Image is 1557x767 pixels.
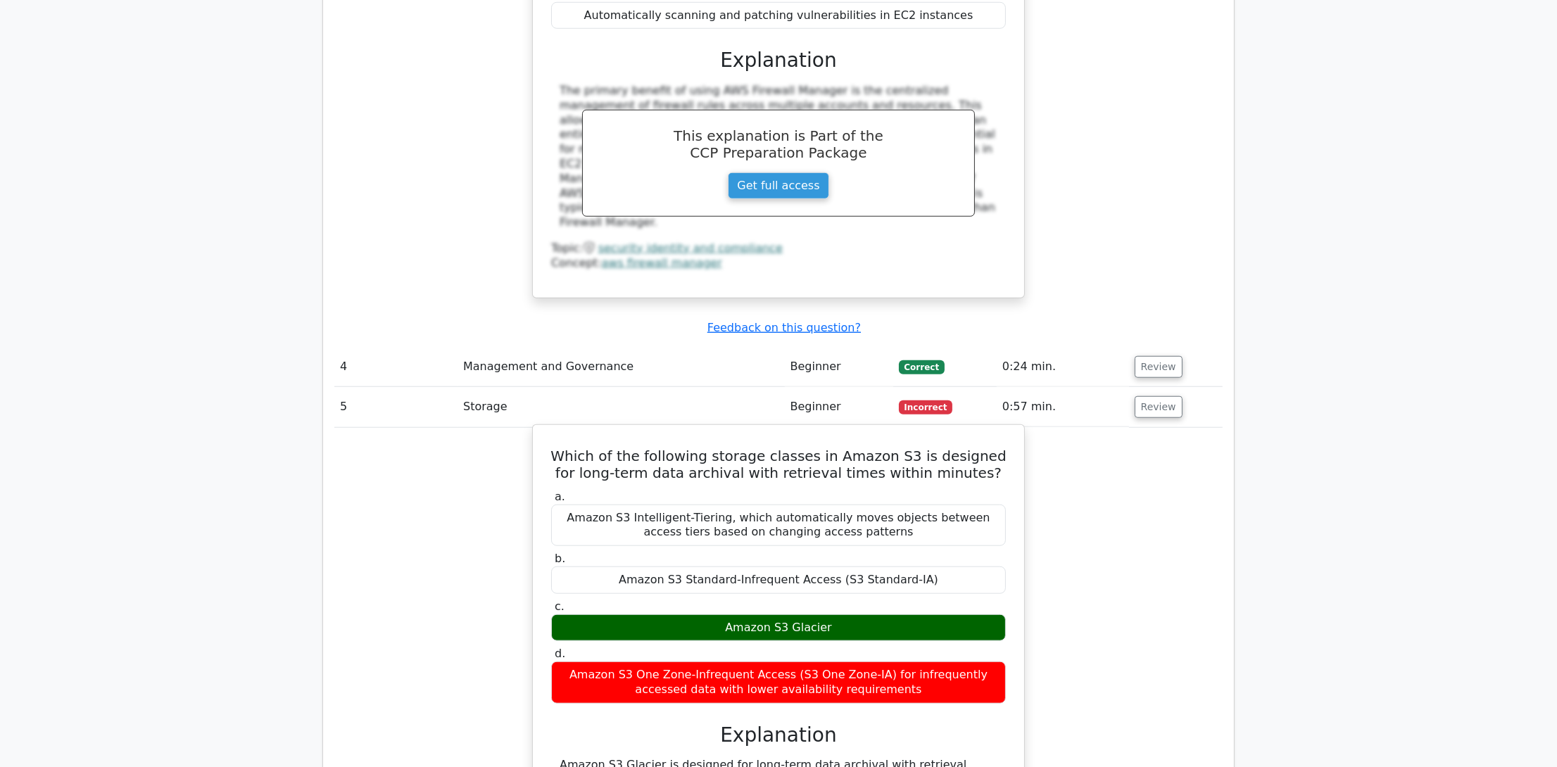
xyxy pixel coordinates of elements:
[1135,396,1183,418] button: Review
[598,241,783,255] a: security identity and compliance
[560,723,997,747] h3: Explanation
[555,552,565,565] span: b.
[458,347,785,387] td: Management and Governance
[997,387,1129,427] td: 0:57 min.
[550,448,1007,481] h5: Which of the following storage classes in Amazon S3 is designed for long-term data archival with ...
[560,84,997,230] div: The primary benefit of using AWS Firewall Manager is the centralized management of firewall rules...
[785,347,893,387] td: Beginner
[728,172,828,199] a: Get full access
[555,600,565,613] span: c.
[334,347,458,387] td: 4
[551,2,1006,30] div: Automatically scanning and patching vulnerabilities in EC2 instances
[551,505,1006,547] div: Amazon S3 Intelligent-Tiering, which automatically moves objects between access tiers based on ch...
[899,400,953,414] span: Incorrect
[551,256,1006,271] div: Concept:
[334,387,458,427] td: 5
[899,360,945,374] span: Correct
[458,387,785,427] td: Storage
[785,387,893,427] td: Beginner
[551,661,1006,704] div: Amazon S3 One Zone-Infrequent Access (S3 One Zone-IA) for infrequently accessed data with lower a...
[560,49,997,72] h3: Explanation
[551,614,1006,642] div: Amazon S3 Glacier
[602,256,722,270] a: aws firewall manager
[1135,356,1183,378] button: Review
[997,347,1129,387] td: 0:24 min.
[707,321,861,334] a: Feedback on this question?
[555,647,565,660] span: d.
[555,490,565,503] span: a.
[551,566,1006,594] div: Amazon S3 Standard-Infrequent Access (S3 Standard-IA)
[551,241,1006,256] div: Topic:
